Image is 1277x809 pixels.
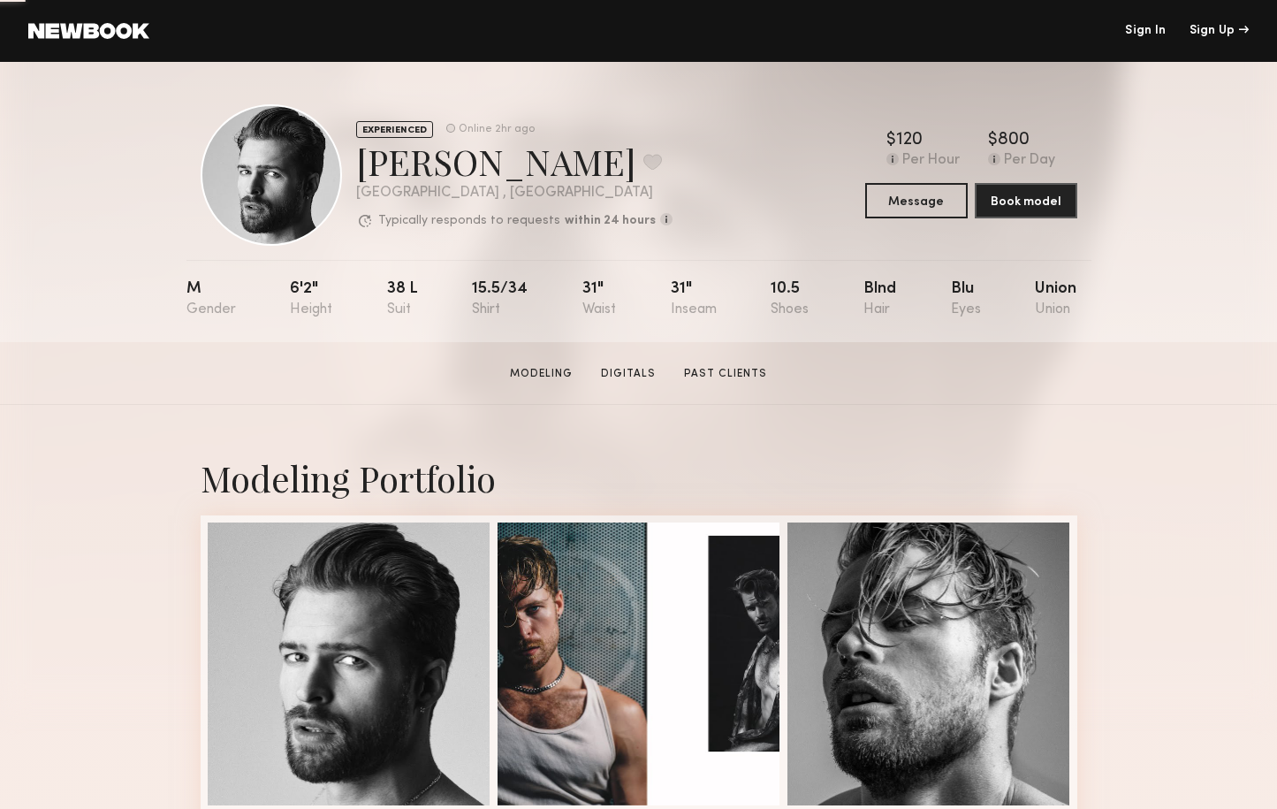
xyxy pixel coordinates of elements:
[201,454,1077,501] div: Modeling Portfolio
[1190,25,1249,37] div: Sign Up
[998,132,1030,149] div: 800
[565,215,656,227] b: within 24 hours
[378,215,560,227] p: Typically responds to requests
[459,124,535,135] div: Online 2hr ago
[1004,153,1055,169] div: Per Day
[863,281,896,317] div: Blnd
[902,153,960,169] div: Per Hour
[896,132,923,149] div: 120
[671,281,717,317] div: 31"
[1125,25,1166,37] a: Sign In
[387,281,418,317] div: 38 l
[356,138,673,185] div: [PERSON_NAME]
[771,281,809,317] div: 10.5
[988,132,998,149] div: $
[594,366,663,382] a: Digitals
[865,183,968,218] button: Message
[503,366,580,382] a: Modeling
[677,366,774,382] a: Past Clients
[290,281,332,317] div: 6'2"
[886,132,896,149] div: $
[356,121,433,138] div: EXPERIENCED
[582,281,616,317] div: 31"
[975,183,1077,218] button: Book model
[186,281,236,317] div: M
[951,281,981,317] div: Blu
[1035,281,1076,317] div: Union
[356,186,673,201] div: [GEOGRAPHIC_DATA] , [GEOGRAPHIC_DATA]
[472,281,528,317] div: 15.5/34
